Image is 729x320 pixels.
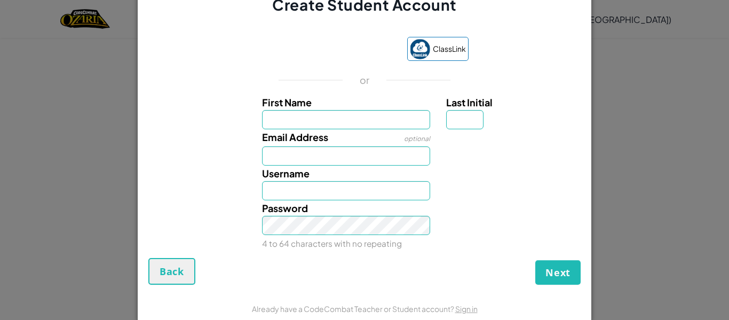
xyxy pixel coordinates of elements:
p: or [360,74,370,87]
span: Username [262,167,310,179]
span: Email Address [262,131,328,143]
span: Next [545,266,570,279]
img: classlink-logo-small.png [410,39,430,59]
span: ClassLink [433,41,466,57]
button: Back [148,258,195,285]
button: Next [535,260,581,285]
span: Password [262,202,308,214]
a: Sign in [455,304,478,314]
span: Back [160,265,184,278]
span: Last Initial [446,96,493,108]
iframe: Sign in with Google Button [255,38,402,62]
span: Already have a CodeCombat Teacher or Student account? [252,304,455,314]
small: 4 to 64 characters with no repeating [262,238,402,248]
span: First Name [262,96,312,108]
span: optional [404,135,430,143]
